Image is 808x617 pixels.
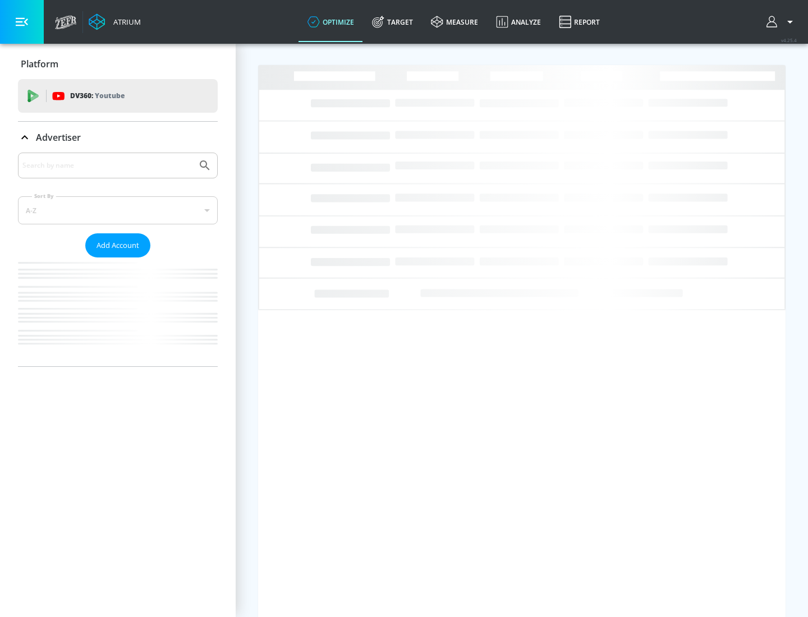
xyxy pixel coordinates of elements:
a: Report [550,2,609,42]
a: Analyze [487,2,550,42]
div: Atrium [109,17,141,27]
div: Platform [18,48,218,80]
div: Advertiser [18,122,218,153]
div: Advertiser [18,153,218,366]
div: DV360: Youtube [18,79,218,113]
p: Platform [21,58,58,70]
p: DV360: [70,90,125,102]
input: Search by name [22,158,192,173]
span: v 4.25.4 [781,37,797,43]
p: Advertiser [36,131,81,144]
a: measure [422,2,487,42]
nav: list of Advertiser [18,257,218,366]
a: optimize [299,2,363,42]
label: Sort By [32,192,56,200]
span: Add Account [97,239,139,252]
a: Target [363,2,422,42]
button: Add Account [85,233,150,257]
a: Atrium [89,13,141,30]
div: A-Z [18,196,218,224]
p: Youtube [95,90,125,102]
